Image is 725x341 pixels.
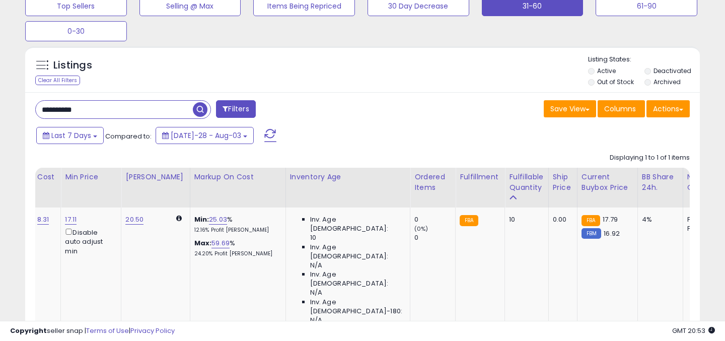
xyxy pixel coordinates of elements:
button: Save View [544,100,596,117]
div: Displaying 1 to 1 of 1 items [610,153,690,163]
div: Fulfillable Quantity [509,172,544,193]
button: 0-30 [25,21,127,41]
div: seller snap | | [10,326,175,336]
th: The percentage added to the cost of goods (COGS) that forms the calculator for Min & Max prices. [190,168,285,208]
button: Filters [216,100,255,118]
div: Clear All Filters [35,76,80,85]
span: Inv. Age [DEMOGRAPHIC_DATA]: [310,243,402,261]
label: Archived [654,78,681,86]
span: [DATE]-28 - Aug-03 [171,130,241,141]
p: Listing States: [588,55,700,64]
div: Ship Price [553,172,573,193]
span: 10 [310,233,316,242]
span: 17.79 [603,215,618,224]
small: FBA [460,215,478,226]
div: 0 [414,233,455,242]
a: Terms of Use [86,326,129,335]
div: FBM: 7 [687,224,720,233]
div: 0.00 [553,215,569,224]
div: Num of Comp. [687,172,724,193]
label: Active [597,66,616,75]
span: Last 7 Days [51,130,91,141]
div: % [194,215,278,234]
div: 4% [642,215,675,224]
span: Inv. Age [DEMOGRAPHIC_DATA]-180: [310,298,402,316]
small: FBA [582,215,600,226]
div: BB Share 24h. [642,172,679,193]
span: N/A [310,316,322,325]
a: 20.50 [125,215,143,225]
span: N/A [310,261,322,270]
div: Disable auto adjust min [65,227,113,256]
span: Inv. Age [DEMOGRAPHIC_DATA]: [310,270,402,288]
div: [PERSON_NAME] [125,172,185,182]
strong: Copyright [10,326,47,335]
b: Min: [194,215,209,224]
span: Compared to: [105,131,152,141]
div: % [194,239,278,257]
div: Current Buybox Price [582,172,633,193]
a: 8.31 [37,215,49,225]
button: Actions [646,100,690,117]
small: FBM [582,228,601,239]
button: [DATE]-28 - Aug-03 [156,127,254,144]
label: Out of Stock [597,78,634,86]
button: Last 7 Days [36,127,104,144]
a: 17.11 [65,215,77,225]
span: N/A [310,288,322,297]
div: 0 [414,215,455,224]
button: Columns [598,100,645,117]
small: (0%) [414,225,428,233]
div: Cost [37,172,57,182]
div: Ordered Items [414,172,451,193]
span: 16.92 [604,229,620,238]
h5: Listings [53,58,92,73]
span: Columns [604,104,636,114]
span: Inv. Age [DEMOGRAPHIC_DATA]: [310,215,402,233]
a: 25.03 [209,215,227,225]
div: FBA: 1 [687,215,720,224]
span: 2025-08-11 20:53 GMT [672,326,715,335]
a: 59.69 [211,238,230,248]
p: 24.20% Profit [PERSON_NAME] [194,250,278,257]
a: Privacy Policy [130,326,175,335]
b: Max: [194,238,212,248]
div: Fulfillment [460,172,500,182]
p: 12.16% Profit [PERSON_NAME] [194,227,278,234]
div: Markup on Cost [194,172,281,182]
label: Deactivated [654,66,691,75]
div: 10 [509,215,540,224]
div: Min Price [65,172,117,182]
div: Inventory Age [290,172,406,182]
